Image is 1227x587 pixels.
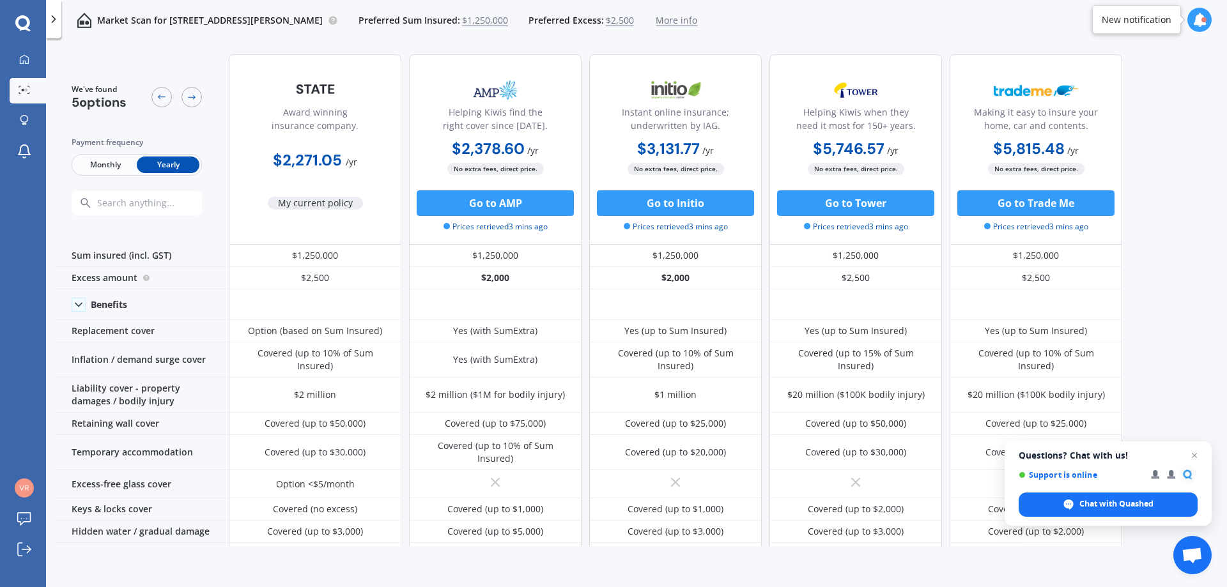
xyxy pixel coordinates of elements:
[56,470,229,498] div: Excess-free glass cover
[950,245,1122,267] div: $1,250,000
[637,139,700,158] b: $3,131.77
[814,74,898,106] img: Tower.webp
[625,446,726,459] div: Covered (up to $20,000)
[780,105,931,137] div: Helping Kiwis when they need it most for 150+ years.
[988,503,1084,515] div: Covered (up to $1,000)
[447,525,543,538] div: Covered (up to $5,000)
[420,105,571,137] div: Helping Kiwis find the right cover since [DATE].
[589,245,762,267] div: $1,250,000
[265,417,366,430] div: Covered (up to $50,000)
[1019,492,1198,517] div: Chat with Quashed
[453,74,537,106] img: AMP.webp
[426,388,565,401] div: $2 million ($1M for bodily injury)
[808,503,904,515] div: Covered (up to $2,000)
[628,525,723,538] div: Covered (up to $3,000)
[453,353,537,366] div: Yes (with SumExtra)
[72,84,127,95] span: We've found
[72,94,127,111] span: 5 options
[346,156,357,168] span: / yr
[1019,470,1142,480] span: Support is online
[56,543,229,565] div: Recreational features
[1079,498,1154,510] span: Chat with Quashed
[600,105,751,137] div: Instant online insurance; underwritten by IAG.
[56,521,229,543] div: Hidden water / gradual damage
[957,190,1115,216] button: Go to Trade Me
[625,417,726,430] div: Covered (up to $25,000)
[985,446,1086,459] div: Covered (up to $25,000)
[56,245,229,267] div: Sum insured (incl. GST)
[599,347,752,372] div: Covered (up to 10% of Sum Insured)
[628,503,723,515] div: Covered (up to $1,000)
[624,221,728,233] span: Prices retrieved 3 mins ago
[447,503,543,515] div: Covered (up to $1,000)
[409,267,582,289] div: $2,000
[294,388,336,401] div: $2 million
[72,136,202,149] div: Payment frequency
[462,14,508,27] span: $1,250,000
[804,221,908,233] span: Prices retrieved 3 mins ago
[988,163,1084,175] span: No extra fees, direct price.
[74,156,137,173] span: Monthly
[984,221,1088,233] span: Prices retrieved 3 mins ago
[273,150,342,170] b: $2,271.05
[56,435,229,470] div: Temporary accommodation
[779,347,932,372] div: Covered (up to 15% of Sum Insured)
[813,139,884,158] b: $5,746.57
[702,144,714,156] span: / yr
[994,74,1078,106] img: Trademe.webp
[808,525,904,538] div: Covered (up to $3,000)
[1173,536,1212,574] div: Open chat
[624,324,727,337] div: Yes (up to Sum Insured)
[527,144,539,156] span: / yr
[805,417,906,430] div: Covered (up to $50,000)
[959,347,1113,372] div: Covered (up to 10% of Sum Insured)
[419,439,572,465] div: Covered (up to 10% of Sum Insured)
[96,197,227,209] input: Search anything...
[265,446,366,459] div: Covered (up to $30,000)
[273,74,357,104] img: State-text-1.webp
[417,190,574,216] button: Go to AMP
[91,299,127,310] div: Benefits
[597,190,754,216] button: Go to Initio
[238,347,392,372] div: Covered (up to 10% of Sum Insured)
[589,267,762,289] div: $2,000
[97,14,323,27] p: Market Scan for [STREET_ADDRESS][PERSON_NAME]
[950,267,1122,289] div: $2,500
[628,163,724,175] span: No extra fees, direct price.
[359,14,460,27] span: Preferred Sum Insured:
[1019,450,1198,461] span: Questions? Chat with us!
[777,190,934,216] button: Go to Tower
[56,498,229,521] div: Keys & locks cover
[240,105,390,137] div: Award winning insurance company.
[56,320,229,342] div: Replacement cover
[606,14,634,27] span: $2,500
[453,324,537,337] div: Yes (with SumExtra)
[445,417,546,430] div: Covered (up to $75,000)
[985,324,1087,337] div: Yes (up to Sum Insured)
[968,388,1105,401] div: $20 million ($100K bodily injury)
[268,197,363,210] span: My current policy
[452,139,525,158] b: $2,378.60
[1187,448,1202,463] span: Close chat
[56,413,229,435] div: Retaining wall cover
[229,245,401,267] div: $1,250,000
[248,324,382,337] div: Option (based on Sum Insured)
[1102,13,1171,26] div: New notification
[769,267,942,289] div: $2,500
[654,388,697,401] div: $1 million
[1067,144,1079,156] span: / yr
[808,163,904,175] span: No extra fees, direct price.
[56,267,229,289] div: Excess amount
[961,105,1111,137] div: Making it easy to insure your home, car and contents.
[656,14,697,27] span: More info
[988,525,1084,538] div: Covered (up to $2,000)
[267,525,363,538] div: Covered (up to $3,000)
[887,144,899,156] span: / yr
[787,388,925,401] div: $20 million ($100K bodily injury)
[447,163,544,175] span: No extra fees, direct price.
[15,478,34,498] img: 6b9a12feead99f02ea100c125eab83f9
[805,446,906,459] div: Covered (up to $30,000)
[56,377,229,413] div: Liability cover - property damages / bodily injury
[409,245,582,267] div: $1,250,000
[633,74,718,106] img: Initio.webp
